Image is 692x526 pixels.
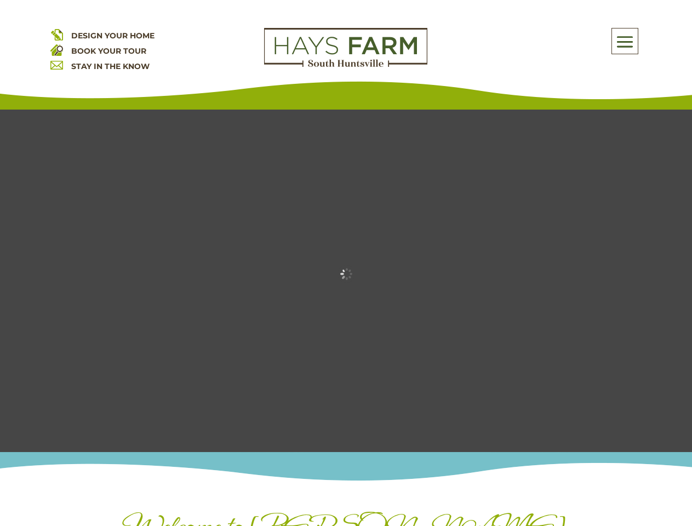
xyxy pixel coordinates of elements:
a: hays farm homes huntsville development [264,60,427,70]
a: BOOK YOUR TOUR [71,46,146,56]
img: Logo [264,28,427,67]
img: book your home tour [50,43,63,56]
a: DESIGN YOUR HOME [71,31,155,41]
a: STAY IN THE KNOW [71,61,150,71]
